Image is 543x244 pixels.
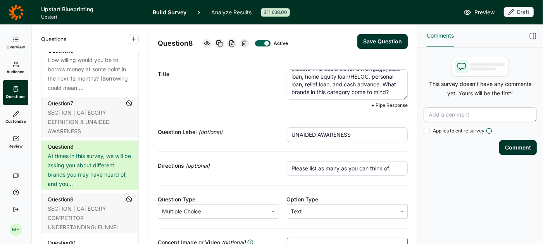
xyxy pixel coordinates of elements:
div: Question 8 [48,142,74,151]
div: Question 7 [48,99,73,108]
span: + Pipe Response [371,102,408,108]
span: Preview [474,8,495,17]
span: Question 8 [158,38,193,49]
span: Comments [427,31,454,40]
a: Question6How willing would you be to borrow money at some point in the next 12 months? (Borrowing... [41,45,138,94]
a: Question8At times in this survey, we will be asking you about different brands you may have heard... [41,141,138,190]
a: Audience [3,55,28,80]
div: Title [158,69,279,79]
div: Option Type [287,195,408,204]
button: Save Question [357,34,408,49]
h1: Upstart Blueprinting [41,5,143,14]
a: Question9SECTION | CATEGORY COMPETITOR UNDERSTANDING: FUNNEL [41,193,138,234]
div: Active [274,40,286,46]
a: Preview [464,8,495,17]
div: SECTION | CATEGORY COMPETITOR UNDERSTANDING: FUNNEL [48,204,132,232]
span: Questions [41,34,66,44]
a: Question7SECTION | CATEGORY DEFINITION & UNAIDED AWARENESS [41,97,138,137]
button: Comment [499,140,537,155]
div: Question 9 [48,195,74,204]
div: $11,638.00 [261,8,290,17]
span: Upstart [41,14,143,20]
span: Customize [5,119,26,124]
div: SECTION | CATEGORY DEFINITION & UNAIDED AWARENESS [48,108,132,136]
span: Review [9,143,23,149]
a: Questions [3,80,28,105]
button: Comments [427,25,454,47]
span: Applies to entire survey [433,128,484,134]
div: At times in this survey, we will be asking you about different brands you may have heard of, and ... [48,151,132,189]
div: MF [10,223,22,236]
div: Question Type [158,195,279,204]
div: Draft [504,7,534,17]
span: Overview [7,44,25,50]
span: (optional) [186,161,210,170]
div: How willing would you be to borrow money at some point in the next 12 months? (Borrowing could me... [48,55,132,93]
a: Review [3,130,28,155]
button: Draft [504,7,534,18]
span: Questions [6,94,26,99]
span: (optional) [198,127,222,137]
a: Customize [3,105,28,130]
div: Question Label [158,127,279,137]
textarea: This survey is about brands you might work with when borrowing money. At times, we will ask about... [287,69,408,100]
span: Audience [7,69,25,74]
a: Overview [3,31,28,55]
p: This survey doesn't have any comments yet. Yours will be the first! [424,79,537,98]
div: Delete [240,39,249,48]
div: Directions [158,161,279,170]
